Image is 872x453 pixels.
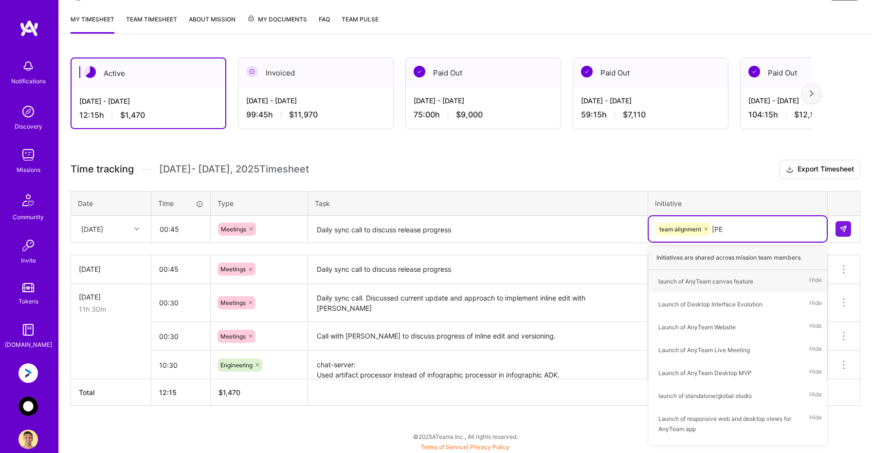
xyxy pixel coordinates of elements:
span: Hide [809,321,822,334]
div: Launch of responsive web and desktop views for AnyTeam app [658,414,804,434]
div: Discovery [15,121,42,132]
a: User Avatar [16,430,40,449]
div: 99:45 h [246,110,385,120]
div: Invite [21,255,36,265]
div: Invoiced [238,58,393,88]
span: Hide [809,389,822,402]
span: Meetings [221,226,246,233]
input: HH:MM [151,323,210,349]
div: [DATE] - [DATE] [581,95,720,106]
th: Type [211,191,308,215]
div: [DATE] [81,224,103,234]
div: launch of AnyTeam canvas feature [658,276,753,286]
input: HH:MM [151,256,210,282]
th: Task [308,191,648,215]
a: My timesheet [71,14,114,34]
img: Active [84,66,96,78]
a: Anguleris: BIMsmart AI MVP [16,363,40,383]
span: Meetings [220,299,246,306]
img: Invoiced [246,66,258,77]
div: Missions [17,165,40,175]
img: Invite [18,236,38,255]
div: Initiative [655,198,820,208]
a: My Documents [247,14,307,34]
div: Launch of AnyTeam Live Meeting [658,345,750,355]
div: [DATE] [79,292,143,302]
div: launch of standalone/global studio [658,391,752,401]
span: Meetings [220,333,246,340]
img: teamwork [18,145,38,165]
div: 11h 30m [79,304,143,314]
span: Hide [809,366,822,379]
div: Paid Out [406,58,561,88]
div: Notifications [11,76,46,86]
div: Initiatives are shared across mission team members. [649,245,827,270]
img: Anguleris: BIMsmart AI MVP [18,363,38,383]
div: 75:00 h [414,110,553,120]
span: team alignment [659,226,701,233]
span: $12,510 [794,110,824,120]
div: Tokens [18,296,38,306]
img: bell [18,57,38,76]
span: Hide [809,275,822,288]
img: Submit [839,225,847,233]
a: Team Pulse [342,14,379,34]
span: Time tracking [71,163,134,175]
textarea: Daily sync call to discuss release progress [309,217,647,243]
button: Export Timesheet [780,160,860,179]
img: right [810,90,814,97]
div: Launch of AnyTeam Desktop MVP [658,368,752,378]
span: My Documents [247,14,307,25]
span: [DATE] - [DATE] , 2025 Timesheet [159,163,309,175]
i: icon Download [786,165,794,175]
textarea: Daily sync call to discuss release progress [309,256,647,283]
img: guide book [18,320,38,340]
a: Team timesheet [126,14,177,34]
span: | [421,443,509,451]
a: Terms of Service [421,443,467,451]
span: $11,970 [289,110,318,120]
textarea: chat-server: Used artifact processor instead of infographic processor in infographic ADK. Created... [309,352,647,378]
textarea: Call with [PERSON_NAME] to discuss progress of inline edit and versioning. [309,323,647,350]
img: AnyTeam: Team for AI-Powered Sales Platform [18,396,38,416]
div: Community [13,212,44,222]
div: Launch of Desktop Interface Evolution [658,299,763,309]
textarea: Daily sync call. Discussed current update and approach to implement inline edit with [PERSON_NAME] [309,285,647,321]
span: $7,110 [623,110,646,120]
th: 12:15 [151,379,211,406]
div: [DATE] - [DATE] [79,96,218,106]
img: Paid Out [581,66,593,77]
span: Hide [809,412,822,435]
img: Paid Out [748,66,760,77]
div: [DOMAIN_NAME] [5,340,52,350]
i: icon Chevron [134,226,139,231]
div: Time [158,198,203,208]
th: Date [71,191,151,215]
a: AnyTeam: Team for AI-Powered Sales Platform [16,396,40,416]
input: HH:MM [151,290,210,316]
span: $ 1,470 [218,388,240,396]
div: null [836,221,852,237]
span: Engineering [220,361,253,369]
img: tokens [22,283,34,292]
img: User Avatar [18,430,38,449]
img: Community [17,189,40,212]
img: discovery [18,102,38,121]
div: Paid Out [573,58,728,88]
div: [DATE] [79,264,143,274]
a: Privacy Policy [470,443,509,451]
div: [DATE] - [DATE] [246,95,385,106]
div: © 2025 ATeams Inc., All rights reserved. [58,424,872,449]
span: Team Pulse [342,16,379,23]
img: logo [19,19,39,37]
a: FAQ [319,14,330,34]
input: HH:MM [151,352,210,378]
span: $1,470 [120,110,145,120]
span: Meetings [220,265,246,273]
img: Paid Out [414,66,425,77]
th: Total [71,379,151,406]
a: About Mission [189,14,236,34]
span: Hide [809,343,822,357]
div: Launch of AnyTeam Website [658,322,736,332]
div: Active [72,58,225,88]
